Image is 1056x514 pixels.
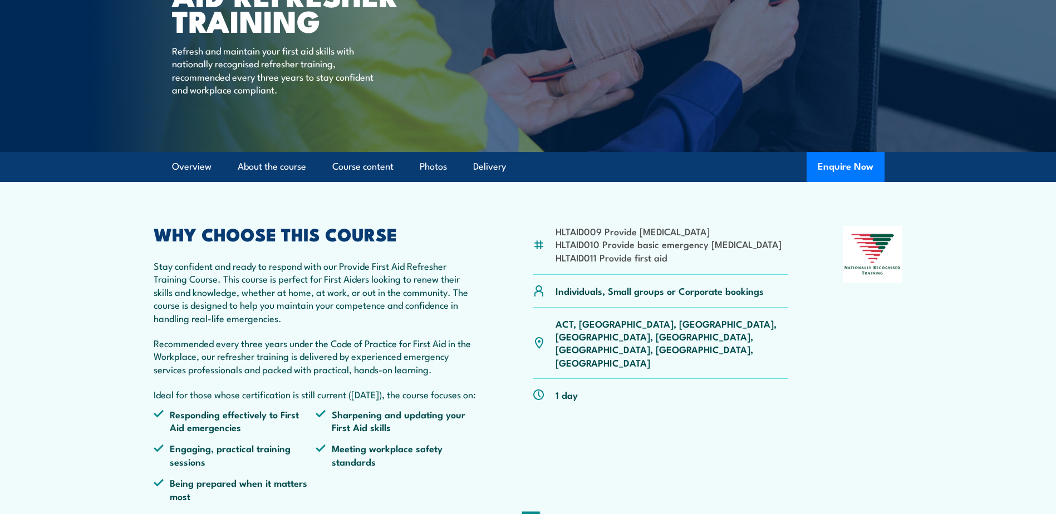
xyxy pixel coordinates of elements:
[172,152,212,181] a: Overview
[154,226,479,241] h2: WHY CHOOSE THIS COURSE
[843,226,903,283] img: Nationally Recognised Training logo.
[316,408,478,434] li: Sharpening and updating your First Aid skills
[556,317,789,369] p: ACT, [GEOGRAPHIC_DATA], [GEOGRAPHIC_DATA], [GEOGRAPHIC_DATA], [GEOGRAPHIC_DATA], [GEOGRAPHIC_DATA...
[154,337,479,375] p: Recommended every three years under the Code of Practice for First Aid in the Workplace, our refr...
[154,259,479,324] p: Stay confident and ready to respond with our Provide First Aid Refresher Training Course. This co...
[154,408,316,434] li: Responding effectively to First Aid emergencies
[154,388,479,401] p: Ideal for those whose certification is still current ([DATE]), the course focuses on:
[473,152,506,181] a: Delivery
[807,152,885,182] button: Enquire Now
[154,476,316,502] li: Being prepared when it matters most
[420,152,447,181] a: Photos
[556,284,764,297] p: Individuals, Small groups or Corporate bookings
[556,251,782,264] li: HLTAID011 Provide first aid
[556,225,782,238] li: HLTAID009 Provide [MEDICAL_DATA]
[556,388,578,401] p: 1 day
[154,442,316,468] li: Engaging, practical training sessions
[332,152,394,181] a: Course content
[556,238,782,250] li: HLTAID010 Provide basic emergency [MEDICAL_DATA]
[238,152,306,181] a: About the course
[316,442,478,468] li: Meeting workplace safety standards
[172,44,375,96] p: Refresh and maintain your first aid skills with nationally recognised refresher training, recomme...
